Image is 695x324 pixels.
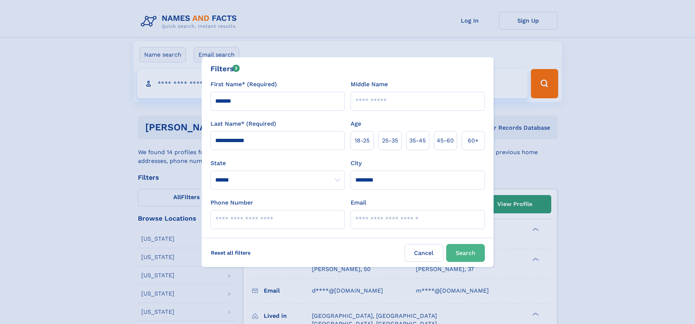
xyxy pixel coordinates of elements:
label: City [351,159,362,168]
span: 45‑60 [437,136,454,145]
label: Middle Name [351,80,388,89]
label: Phone Number [211,198,253,207]
label: Age [351,119,361,128]
button: Search [446,244,485,262]
label: Cancel [405,244,443,262]
label: Email [351,198,366,207]
div: Filters [211,63,240,74]
span: 18‑25 [355,136,370,145]
label: State [211,159,345,168]
label: First Name* (Required) [211,80,277,89]
span: 35‑45 [409,136,426,145]
label: Last Name* (Required) [211,119,276,128]
span: 60+ [468,136,479,145]
label: Reset all filters [206,244,255,262]
span: 25‑35 [382,136,398,145]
